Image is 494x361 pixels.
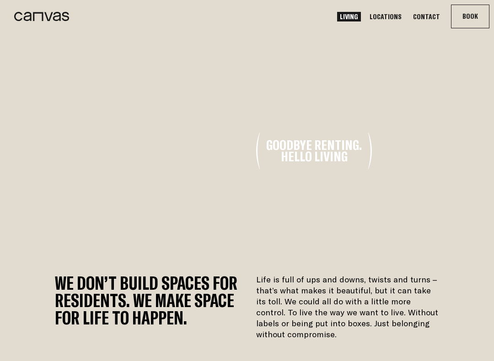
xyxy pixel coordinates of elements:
a: Living [337,12,361,21]
button: Book [451,5,489,28]
a: Contact [410,12,443,21]
h2: We don’t build spaces for residents. We make space for life to happen. [55,274,238,340]
p: Life is full of ups and downs, twists and turns – that’s what makes it beautiful, but it can take... [256,274,439,340]
a: Locations [367,12,404,21]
